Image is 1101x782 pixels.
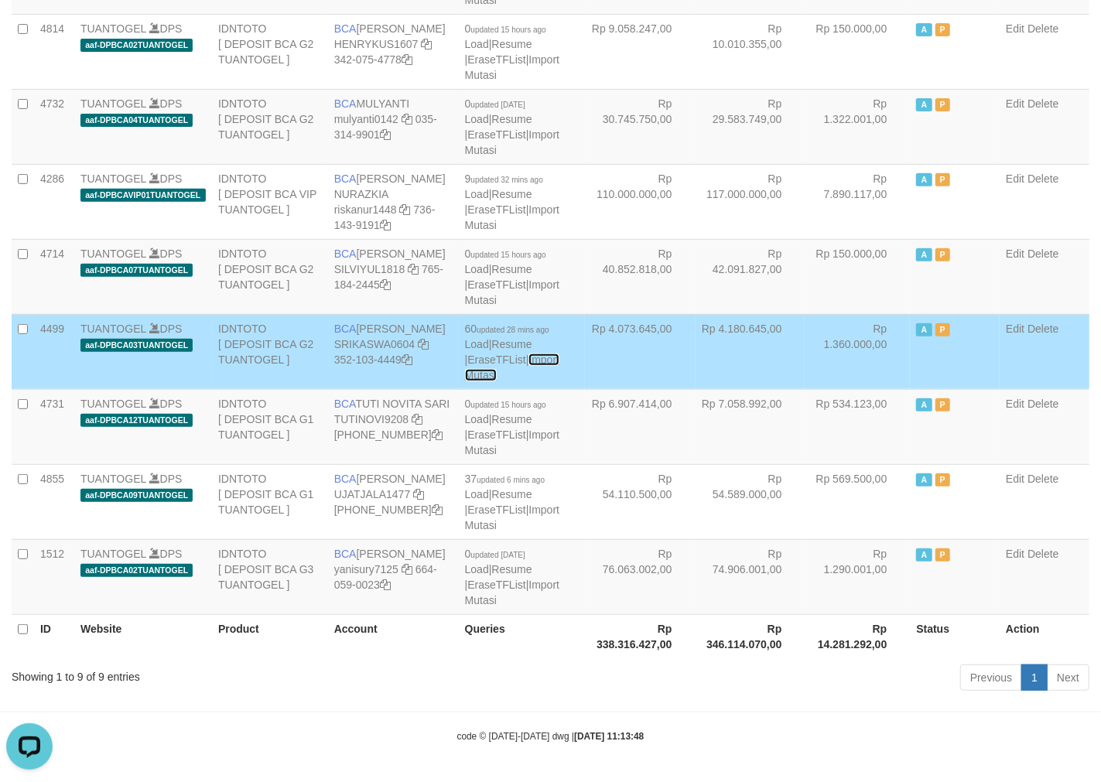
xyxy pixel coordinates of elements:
[80,398,146,410] a: TUANTOGEL
[1006,548,1024,560] a: Edit
[916,323,932,336] span: Active
[212,389,328,464] td: IDNTOTO [ DEPOSIT BCA G1 TUANTOGEL ]
[421,38,432,50] a: Copy HENRYKUS1607 to clipboard
[465,248,546,260] span: 0
[1006,248,1024,260] a: Edit
[935,473,951,487] span: Paused
[465,53,559,81] a: Import Mutasi
[696,614,805,658] th: Rp 346.114.070,00
[491,338,532,350] a: Resume
[212,614,328,658] th: Product
[74,89,212,164] td: DPS
[334,398,356,410] span: BCA
[80,39,193,52] span: aaf-DPBCA02TUANTOGEL
[696,314,805,389] td: Rp 4.180.645,00
[74,239,212,314] td: DPS
[80,414,193,427] span: aaf-DPBCA12TUANTOGEL
[470,251,545,259] span: updated 15 hours ago
[805,614,910,658] th: Rp 14.281.292,00
[935,98,951,111] span: Paused
[1027,548,1058,560] a: Delete
[328,389,459,464] td: TUTI NOVITA SARI [PHONE_NUMBER]
[916,23,932,36] span: Active
[465,563,489,575] a: Load
[34,239,74,314] td: 4714
[80,564,193,577] span: aaf-DPBCA02TUANTOGEL
[585,239,696,314] td: Rp 40.852.818,00
[402,563,412,575] a: Copy yanisury7125 to clipboard
[402,53,412,66] a: Copy 3420754778 to clipboard
[935,398,951,411] span: Paused
[465,278,559,306] a: Import Mutasi
[585,164,696,239] td: Rp 110.000.000,00
[696,464,805,539] td: Rp 54.589.000,00
[465,97,525,110] span: 0
[1027,473,1058,485] a: Delete
[402,113,412,125] a: Copy mulyanti0142 to clipboard
[80,172,146,185] a: TUANTOGEL
[935,173,951,186] span: Paused
[34,389,74,464] td: 4731
[459,614,585,658] th: Queries
[334,563,398,575] a: yanisury7125
[467,278,525,291] a: EraseTFList
[408,263,419,275] a: Copy SILVIYUL1818 to clipboard
[910,614,1000,658] th: Status
[1021,664,1048,691] a: 1
[465,579,559,606] a: Import Mutasi
[491,188,532,200] a: Resume
[334,172,357,185] span: BCA
[805,464,910,539] td: Rp 569.500,00
[334,263,405,275] a: SILVIYUL1818
[80,97,146,110] a: TUANTOGEL
[6,6,53,53] button: Open LiveChat chat widget
[400,203,411,216] a: Copy riskanur1448 to clipboard
[34,614,74,658] th: ID
[12,663,447,685] div: Showing 1 to 9 of 9 entries
[334,473,357,485] span: BCA
[465,188,489,200] a: Load
[334,97,357,110] span: BCA
[1027,97,1058,110] a: Delete
[470,176,542,184] span: updated 32 mins ago
[1006,97,1024,110] a: Edit
[467,353,525,366] a: EraseTFList
[74,464,212,539] td: DPS
[212,164,328,239] td: IDNTOTO [ DEPOSIT BCA VIP TUANTOGEL ]
[465,353,559,381] a: Import Mutasi
[574,731,644,742] strong: [DATE] 11:13:48
[1006,22,1024,35] a: Edit
[74,314,212,389] td: DPS
[74,164,212,239] td: DPS
[334,203,397,216] a: riskanur1448
[80,248,146,260] a: TUANTOGEL
[935,248,951,261] span: Paused
[328,464,459,539] td: [PERSON_NAME] [PHONE_NUMBER]
[328,89,459,164] td: MULYANTI 035-314-9901
[1027,398,1058,410] a: Delete
[960,664,1022,691] a: Previous
[916,473,932,487] span: Active
[334,113,398,125] a: mulyanti0142
[465,548,559,606] span: | | |
[805,539,910,614] td: Rp 1.290.001,00
[467,429,525,441] a: EraseTFList
[465,473,545,485] span: 37
[34,314,74,389] td: 4499
[334,338,415,350] a: SRIKASWA0604
[80,22,146,35] a: TUANTOGEL
[328,239,459,314] td: [PERSON_NAME] 765-184-2445
[1027,248,1058,260] a: Delete
[465,97,559,156] span: | | |
[477,476,545,484] span: updated 6 mins ago
[80,189,206,202] span: aaf-DPBCAVIP01TUANTOGEL
[585,389,696,464] td: Rp 6.907.414,00
[805,314,910,389] td: Rp 1.360.000,00
[465,172,559,231] span: | | |
[465,263,489,275] a: Load
[432,429,443,441] a: Copy 5665095298 to clipboard
[805,164,910,239] td: Rp 7.890.117,00
[34,14,74,89] td: 4814
[585,14,696,89] td: Rp 9.058.247,00
[74,14,212,89] td: DPS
